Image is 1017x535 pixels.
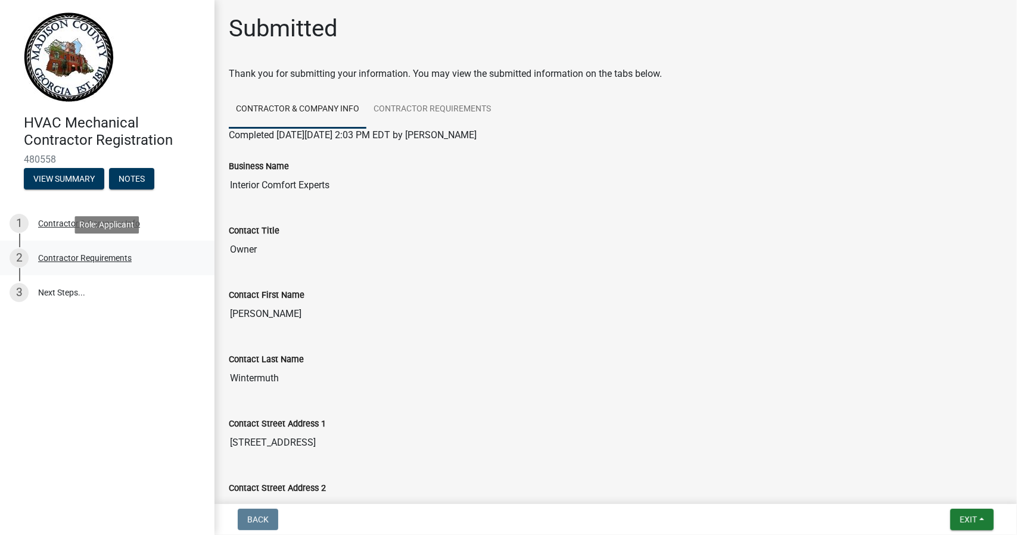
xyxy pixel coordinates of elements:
label: Contact Title [229,227,279,235]
label: Business Name [229,163,289,171]
label: Contact Last Name [229,356,304,364]
button: Exit [950,509,994,530]
h4: HVAC Mechanical Contractor Registration [24,114,205,149]
wm-modal-confirm: Notes [109,175,154,184]
div: 2 [10,248,29,267]
div: Contractor Requirements [38,254,132,262]
img: Madison County, Georgia [24,13,114,102]
a: Contractor & Company Info [229,91,366,129]
span: Back [247,515,269,524]
div: 1 [10,214,29,233]
a: Contractor Requirements [366,91,498,129]
h1: Submitted [229,14,338,43]
label: Contact Street Address 2 [229,484,326,493]
span: Completed [DATE][DATE] 2:03 PM EDT by [PERSON_NAME] [229,129,477,141]
span: Exit [960,515,977,524]
div: 3 [10,283,29,302]
label: Contact First Name [229,291,304,300]
div: Role: Applicant [74,216,139,234]
span: 480558 [24,154,191,165]
button: Back [238,509,278,530]
label: Contact Street Address 1 [229,420,326,428]
wm-modal-confirm: Summary [24,175,104,184]
div: Contractor & Company Info [38,219,140,228]
div: Thank you for submitting your information. You may view the submitted information on the tabs below. [229,67,1003,81]
button: Notes [109,168,154,189]
button: View Summary [24,168,104,189]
